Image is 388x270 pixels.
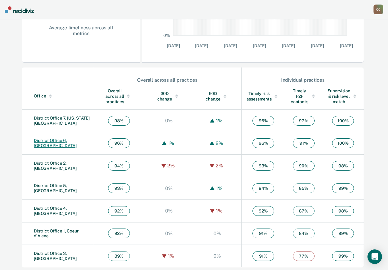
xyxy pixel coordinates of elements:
[332,116,354,126] span: 100 %
[293,206,315,216] span: 87 %
[293,251,315,261] span: 77 %
[374,5,383,14] button: CC
[332,229,354,238] span: 99 %
[22,83,93,110] th: Toggle SortBy
[34,116,90,126] a: District Office 7, [US_STATE][GEOGRAPHIC_DATA]
[332,161,354,171] span: 98 %
[252,229,274,238] span: 91 %
[212,231,223,236] div: 0%
[340,43,353,48] text: [DATE]
[193,83,241,110] th: Toggle SortBy
[327,88,359,104] div: Supervision & risk level match
[34,229,79,239] a: District Office 1, Coeur d'Alene
[93,83,145,110] th: Toggle SortBy
[166,253,176,259] div: 1%
[108,183,130,193] span: 93 %
[34,138,77,148] a: District Office 6, [GEOGRAPHIC_DATA]
[367,249,382,264] div: Open Intercom Messenger
[252,206,274,216] span: 92 %
[34,161,77,171] a: District Office 2, [GEOGRAPHIC_DATA]
[293,138,315,148] span: 91 %
[293,161,315,171] span: 90 %
[41,25,121,36] div: Average timeliness across all metrics
[167,43,180,48] text: [DATE]
[108,138,130,148] span: 96 %
[332,206,354,216] span: 98 %
[285,83,322,110] th: Toggle SortBy
[214,140,225,146] div: 2%
[164,118,174,123] div: 0%
[195,43,208,48] text: [DATE]
[108,206,130,216] span: 92 %
[108,251,130,261] span: 89 %
[242,83,285,110] th: Toggle SortBy
[34,183,77,193] a: District Office 5, [GEOGRAPHIC_DATA]
[224,43,237,48] text: [DATE]
[34,251,77,261] a: District Office 3, [GEOGRAPHIC_DATA]
[252,183,274,193] span: 94 %
[332,251,354,261] span: 99 %
[252,161,274,171] span: 93 %
[214,118,224,123] div: 1%
[332,138,354,148] span: 100 %
[214,186,224,191] div: 1%
[246,91,280,102] div: Timely risk assessments
[290,88,317,104] div: Timely F2F contacts
[322,83,364,110] th: Toggle SortBy
[242,77,364,83] div: Individual practices
[311,43,324,48] text: [DATE]
[164,186,174,191] div: 0%
[166,140,176,146] div: 1%
[332,183,354,193] span: 99 %
[252,116,274,126] span: 96 %
[157,91,181,102] div: 30D change
[293,116,315,126] span: 97 %
[293,183,315,193] span: 85 %
[94,77,241,83] div: Overall across all practices
[34,94,91,99] div: Office
[212,253,223,259] div: 0%
[252,138,274,148] span: 96 %
[34,206,77,216] a: District Office 4, [GEOGRAPHIC_DATA]
[164,231,174,236] div: 0%
[253,43,266,48] text: [DATE]
[108,229,130,238] span: 92 %
[164,208,174,214] div: 0%
[166,163,176,169] div: 2%
[108,116,130,126] span: 98 %
[293,229,315,238] span: 84 %
[252,251,274,261] span: 91 %
[374,5,383,14] div: C C
[145,83,193,110] th: Toggle SortBy
[282,43,295,48] text: [DATE]
[205,91,229,102] div: 90D change
[214,208,224,214] div: 1%
[214,163,225,169] div: 2%
[105,88,133,104] div: Overall across all practices
[5,6,34,13] img: Recidiviz
[108,161,130,171] span: 94 %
